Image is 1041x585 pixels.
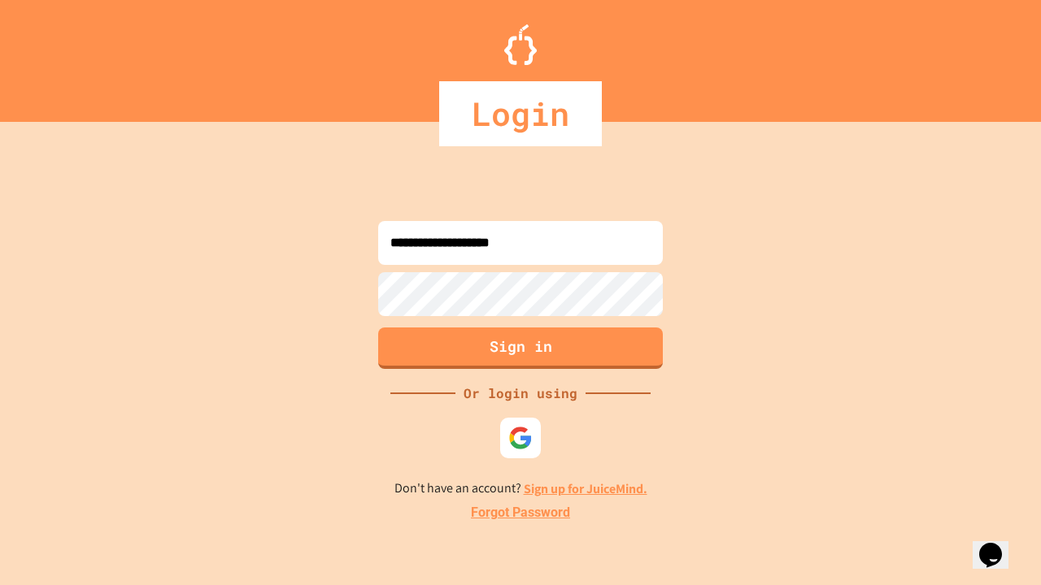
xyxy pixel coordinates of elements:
div: Login [439,81,602,146]
a: Forgot Password [471,503,570,522]
img: Logo.svg [504,24,537,65]
iframe: chat widget [973,520,1025,569]
img: google-icon.svg [508,426,533,450]
a: Sign up for JuiceMind. [524,480,647,497]
p: Don't have an account? [394,479,647,499]
div: Or login using [455,383,586,403]
button: Sign in [378,327,663,369]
